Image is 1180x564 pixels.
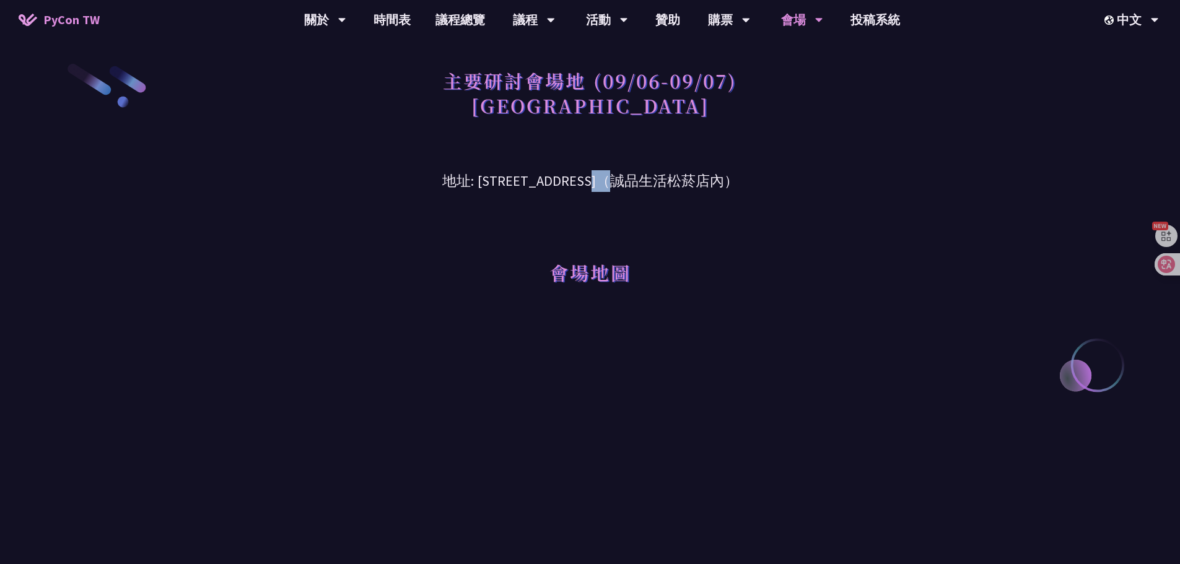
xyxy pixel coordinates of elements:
h3: 地址: [STREET_ADDRESS]（誠品生活松菸店內） [268,152,912,192]
img: Home icon of PyCon TW 2025 [19,14,37,26]
h1: 主要研討會場地 (09/06-09/07) [GEOGRAPHIC_DATA] [443,62,737,124]
h1: 會場地圖 [549,254,631,291]
a: PyCon TW [6,4,112,35]
span: PyCon TW [43,11,100,29]
img: Locale Icon [1104,15,1117,25]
